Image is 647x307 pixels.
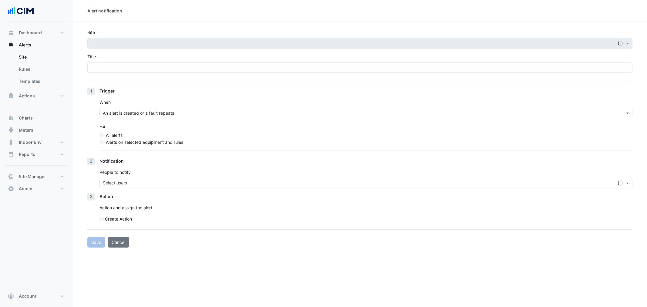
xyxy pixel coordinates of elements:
label: Site [87,29,95,35]
span: Actions [19,93,35,99]
span: Admin [19,186,32,192]
button: Admin [5,183,68,195]
a: Site [14,51,68,63]
button: Account [5,290,68,302]
span: Site Manager [19,174,46,180]
label: Title [87,53,96,60]
div: Alerts [5,51,68,90]
app-icon: Indoor Env [8,139,14,145]
div: Select users [102,180,127,187]
button: Dashboard [5,27,68,39]
label: People to notify [99,169,131,175]
div: 3 [87,193,95,201]
div: Alert notification [87,8,122,14]
span: Meters [19,127,33,133]
span: Charts [19,115,33,121]
app-icon: Charts [8,115,14,121]
a: Rules [14,63,68,75]
div: Action [99,193,632,200]
span: Alerts [19,42,31,48]
span: Indoor Env [19,139,42,145]
div: 2 [87,158,95,165]
span: Dashboard [19,30,42,36]
label: Create Action [105,216,132,222]
button: Site Manager [5,170,68,183]
span: Account [19,293,36,299]
app-icon: Dashboard [8,30,14,36]
div: Trigger [99,88,632,94]
a: Templates [14,75,68,87]
app-icon: Site Manager [8,174,14,180]
app-icon: Reports [8,151,14,157]
p: Action and assign the alert [99,204,632,211]
span: Reports [19,151,35,157]
app-icon: Meters [8,127,14,133]
label: When [99,99,111,105]
label: All alerts [106,132,123,138]
app-icon: Actions [8,93,14,99]
div: 1 [87,88,95,95]
button: Charts [5,112,68,124]
button: Actions [5,90,68,102]
label: Alerts on selected equipment and rules [106,139,183,145]
button: Alerts [5,39,68,51]
div: Notification [99,158,632,164]
button: Reports [5,148,68,160]
button: Meters [5,124,68,136]
img: Company Logo [7,5,35,17]
app-icon: Admin [8,186,14,192]
button: Cancel [108,237,129,248]
button: Indoor Env [5,136,68,148]
label: For [99,123,106,130]
app-icon: Alerts [8,42,14,48]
